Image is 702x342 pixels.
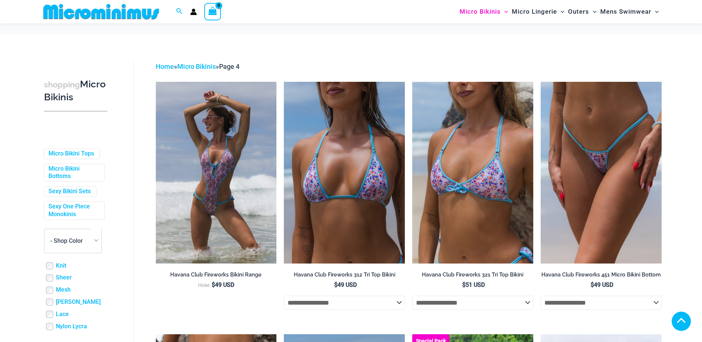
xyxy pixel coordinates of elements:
span: Menu Toggle [557,2,564,21]
a: OutersMenu ToggleMenu Toggle [566,2,598,21]
a: Havana Club Fireworks 321 Tri Top 01Havana Club Fireworks 321 Tri Top 478 Thong 05Havana Club Fir... [412,82,533,263]
a: Mens SwimwearMenu ToggleMenu Toggle [598,2,661,21]
nav: Site Navigation [457,1,662,22]
img: Havana Club Fireworks 321 Tri Top 01 [412,82,533,263]
span: - Shop Color [44,229,102,253]
span: Menu Toggle [589,2,597,21]
a: Account icon link [190,9,197,15]
a: Havana Club Fireworks 820 One Piece Monokini 07Havana Club Fireworks 820 One Piece Monokini 08Hav... [156,82,277,263]
span: » » [156,63,239,70]
span: shopping [44,80,80,89]
span: Page 4 [219,63,239,70]
span: $ [212,281,215,288]
a: Micro Bikinis [177,63,216,70]
h2: Havana Club Fireworks Bikini Range [156,271,277,278]
a: Micro Bikini Tops [48,150,94,158]
a: Sexy Bikini Sets [48,188,91,195]
a: Sexy One Piece Monokinis [48,203,99,218]
img: Havana Club Fireworks 312 Tri Top 01 [284,82,405,263]
span: $ [591,281,594,288]
span: Mens Swimwear [600,2,651,21]
a: Sheer [56,274,72,282]
img: Havana Club Fireworks 451 Micro [541,82,662,263]
span: - Shop Color [44,229,101,253]
a: Havana Club Fireworks Bikini Range [156,271,277,281]
a: View Shopping Cart, empty [204,3,221,20]
span: Micro Bikinis [460,2,501,21]
span: Outers [568,2,589,21]
span: From: [198,283,210,288]
h2: Havana Club Fireworks 451 Micro Bikini Bottom [541,271,662,278]
a: Nylon Lycra [56,323,87,331]
span: Menu Toggle [501,2,508,21]
h2: Havana Club Fireworks 321 Tri Top Bikini [412,271,533,278]
a: Knit [56,262,66,270]
a: Micro BikinisMenu ToggleMenu Toggle [458,2,510,21]
h2: Havana Club Fireworks 312 Tri Top Bikini [284,271,405,278]
a: Havana Club Fireworks 451 MicroHavana Club Fireworks 312 Tri Top 451 Thong 02Havana Club Firework... [541,82,662,263]
span: $ [334,281,337,288]
span: Menu Toggle [651,2,659,21]
a: [PERSON_NAME] [56,298,101,306]
a: Mesh [56,286,71,294]
span: $ [462,281,466,288]
bdi: 49 USD [591,281,613,288]
bdi: 49 USD [212,281,234,288]
a: Havana Club Fireworks 321 Tri Top Bikini [412,271,533,281]
a: Micro LingerieMenu ToggleMenu Toggle [510,2,566,21]
a: Havana Club Fireworks 451 Micro Bikini Bottom [541,271,662,281]
a: Havana Club Fireworks 312 Tri Top Bikini [284,271,405,281]
h3: Micro Bikinis [44,78,107,104]
span: Micro Lingerie [512,2,557,21]
a: Home [156,63,174,70]
a: Search icon link [176,7,183,16]
a: Havana Club Fireworks 312 Tri Top 01Havana Club Fireworks 312 Tri Top 478 Thong 11Havana Club Fir... [284,82,405,263]
img: MM SHOP LOGO FLAT [40,3,162,20]
bdi: 49 USD [334,281,357,288]
span: - Shop Color [50,237,83,244]
a: Micro Bikini Bottoms [48,165,99,181]
a: Lace [56,311,69,318]
bdi: 51 USD [462,281,485,288]
img: Havana Club Fireworks 820 One Piece Monokini 07 [156,82,277,263]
